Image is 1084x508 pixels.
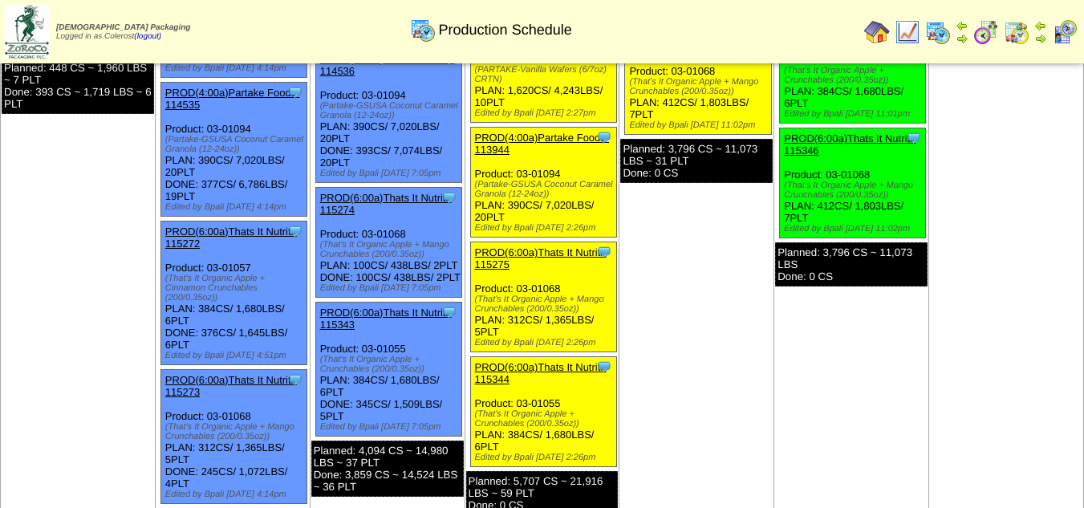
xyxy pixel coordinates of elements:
[1004,19,1029,45] img: calendarinout.gif
[1034,19,1047,32] img: arrowleft.gif
[320,307,452,331] a: PROD(6:00a)Thats It Nutriti-115343
[475,108,616,118] div: Edited by Bpali [DATE] 2:27pm
[895,19,920,45] img: line_graph.gif
[784,224,925,234] div: Edited by Bpali [DATE] 11:02pm
[956,32,968,45] img: arrowright.gif
[596,359,612,375] img: Tooltip
[320,192,452,216] a: PROD(6:00a)Thats It Nutriti-115274
[864,19,890,45] img: home.gif
[165,374,297,398] a: PROD(6:00a)Thats It Nutriti-115273
[475,65,616,84] div: (PARTAKE-Vanilla Wafers (6/7oz) CRTN)
[625,25,771,135] div: Product: 03-01068 PLAN: 412CS / 1,803LBS / 7PLT
[470,242,616,352] div: Product: 03-01068 PLAN: 312CS / 1,365LBS / 5PLT
[629,120,770,130] div: Edited by Bpali [DATE] 11:02pm
[320,101,461,120] div: (Partake-GSUSA Coconut Caramel Granola (12-24oz))
[165,202,307,212] div: Edited by Bpali [DATE] 4:14pm
[596,244,612,260] img: Tooltip
[973,19,999,45] img: calendarblend.gif
[1034,32,1047,45] img: arrowright.gif
[784,109,925,119] div: Edited by Bpali [DATE] 11:01pm
[165,274,307,303] div: (That's It Organic Apple + Cinnamon Crunchables (200/0.35oz))
[160,370,307,504] div: Product: 03-01068 PLAN: 312CS / 1,365LBS / 5PLT DONE: 245CS / 1,072LBS / 4PLT
[56,23,190,41] span: Logged in as Colerost
[311,441,464,497] div: Planned: 4,094 CS ~ 14,980 LBS ~ 37 PLT Done: 3,859 CS ~ 14,524 LBS ~ 36 PLT
[475,223,616,233] div: Edited by Bpali [DATE] 2:26pm
[470,128,616,238] div: Product: 03-01094 PLAN: 390CS / 7,020LBS / 20PLT
[287,372,303,388] img: Tooltip
[439,22,572,39] span: Production Schedule
[620,139,773,183] div: Planned: 3,796 CS ~ 11,073 LBS ~ 31 PLT Done: 0 CS
[320,422,461,432] div: Edited by Bpali [DATE] 7:05pm
[475,246,607,270] a: PROD(6:00a)Thats It Nutriti-115275
[475,180,616,199] div: (Partake-GSUSA Coconut Caramel Granola (12-24oz))
[956,19,968,32] img: arrowleft.gif
[315,49,461,183] div: Product: 03-01094 PLAN: 390CS / 7,020LBS / 20PLT DONE: 393CS / 7,074LBS / 20PLT
[5,5,49,59] img: zoroco-logo-small.webp
[56,23,190,32] span: [DEMOGRAPHIC_DATA] Packaging
[315,303,461,437] div: Product: 03-01055 PLAN: 384CS / 1,680LBS / 6PLT DONE: 345CS / 1,509LBS / 5PLT
[441,189,457,205] img: Tooltip
[475,409,616,429] div: (That's It Organic Apple + Crunchables (200/0.35oz))
[1052,19,1078,45] img: calendarcustomer.gif
[165,226,297,250] a: PROD(6:00a)Thats It Nutriti-115272
[287,84,303,100] img: Tooltip
[596,129,612,145] img: Tooltip
[475,453,616,462] div: Edited by Bpali [DATE] 2:26pm
[925,19,951,45] img: calendarprod.gif
[784,132,916,156] a: PROD(6:00a)Thats It Nutriti-115346
[160,221,307,365] div: Product: 03-01057 PLAN: 384CS / 1,680LBS / 6PLT DONE: 376CS / 1,645LBS / 6PLT
[287,223,303,239] img: Tooltip
[165,87,300,111] a: PROD(4:00a)Partake Foods-114535
[165,490,307,499] div: Edited by Bpali [DATE] 4:14pm
[320,283,461,293] div: Edited by Bpali [DATE] 7:05pm
[784,181,925,200] div: (That's It Organic Apple + Mango Crunchables (200/0.35oz))
[780,128,926,238] div: Product: 03-01068 PLAN: 412CS / 1,803LBS / 7PLT
[165,422,307,441] div: (That's It Organic Apple + Mango Crunchables (200/0.35oz))
[320,169,461,178] div: Edited by Bpali [DATE] 7:05pm
[160,83,307,217] div: Product: 03-01094 PLAN: 390CS / 7,020LBS / 20PLT DONE: 377CS / 6,786LBS / 19PLT
[470,357,616,467] div: Product: 03-01055 PLAN: 384CS / 1,680LBS / 6PLT
[165,351,307,360] div: Edited by Bpali [DATE] 4:51pm
[475,132,610,156] a: PROD(4:00a)Partake Foods-113944
[2,58,154,114] div: Planned: 448 CS ~ 1,960 LBS ~ 7 PLT Done: 393 CS ~ 1,719 LBS ~ 6 PLT
[320,355,461,374] div: (That's It Organic Apple + Crunchables (200/0.35oz))
[134,32,161,41] a: (logout)
[165,135,307,154] div: (Partake-GSUSA Coconut Caramel Granola (12-24oz))
[475,361,607,385] a: PROD(6:00a)Thats It Nutriti-115344
[629,77,770,96] div: (That's It Organic Apple + Mango Crunchables (200/0.35oz))
[320,240,461,259] div: (That's It Organic Apple + Mango Crunchables (200/0.35oz))
[475,295,616,314] div: (That's It Organic Apple + Mango Crunchables (200/0.35oz))
[906,130,922,146] img: Tooltip
[410,17,436,43] img: calendarprod.gif
[784,66,925,85] div: (That's It Organic Apple + Crunchables (200/0.35oz))
[475,338,616,347] div: Edited by Bpali [DATE] 2:26pm
[775,242,928,287] div: Planned: 3,796 CS ~ 11,073 LBS Done: 0 CS
[441,304,457,320] img: Tooltip
[315,188,461,298] div: Product: 03-01068 PLAN: 100CS / 438LBS / 2PLT DONE: 100CS / 438LBS / 2PLT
